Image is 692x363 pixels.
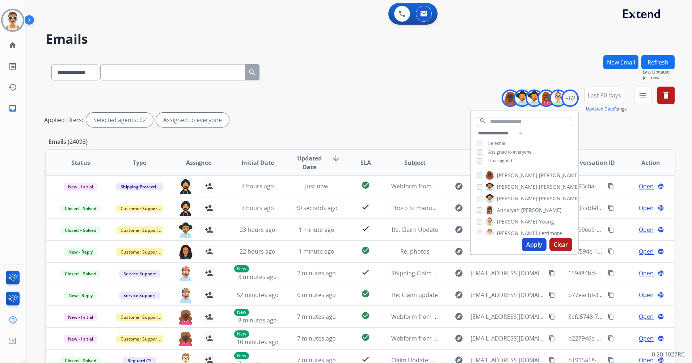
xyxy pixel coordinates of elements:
[237,338,279,346] span: 10 minutes ago
[46,137,90,146] p: Emails (24093)
[3,10,23,30] img: avatar
[471,312,545,321] span: [EMAIL_ADDRESS][DOMAIN_NAME]
[639,182,654,191] span: Open
[455,269,463,278] mat-icon: explore
[639,247,654,256] span: Open
[608,248,614,255] mat-icon: content_copy
[569,158,615,167] span: Conversation ID
[658,183,664,189] mat-icon: language
[234,330,249,338] p: New
[539,172,579,179] span: [PERSON_NAME]
[204,182,213,191] mat-icon: person_add
[133,158,146,167] span: Type
[549,270,555,276] mat-icon: content_copy
[392,291,438,299] span: Re: Claim update
[241,204,274,212] span: 7 hours ago
[608,183,614,189] mat-icon: content_copy
[643,69,675,75] span: Last Updated:
[64,335,97,343] span: New - Initial
[658,270,664,276] mat-icon: language
[64,248,97,256] span: New - Reply
[234,265,249,272] p: New
[588,94,621,97] span: Last 90 days
[178,331,193,346] img: agent-avatar
[116,335,163,343] span: Customer Support
[639,291,654,299] span: Open
[471,291,545,299] span: [EMAIL_ADDRESS][DOMAIN_NAME]
[178,244,193,259] img: agent-avatar
[178,288,193,303] img: agent-avatar
[549,313,555,320] mat-icon: content_copy
[116,313,163,321] span: Customer Support
[658,313,664,320] mat-icon: language
[71,158,90,167] span: Status
[639,312,654,321] span: Open
[391,204,467,212] span: Photo of manufacturers tag
[241,182,274,190] span: 7 hours ago
[585,87,624,104] button: Last 90 days
[568,291,675,299] span: b77eacbf-3ac7-4332-9f98-1f823847e5c6
[361,289,370,298] mat-icon: check_circle
[568,269,681,277] span: 159484bd-4586-4a5c-9c2b-47cdb97ee5b5
[119,270,160,278] span: Service Support
[497,206,520,214] span: Annalyah
[568,334,678,342] span: b227946e-6672-4fa1-be56-3a478aa5ef8d
[608,292,614,298] mat-icon: content_copy
[60,226,101,234] span: Closed – Solved
[391,313,555,321] span: Webform from [EMAIL_ADDRESS][DOMAIN_NAME] on [DATE]
[8,62,17,71] mat-icon: list_alt
[400,247,430,255] span: Re: photos
[361,333,370,342] mat-icon: check_circle
[549,292,555,298] mat-icon: content_copy
[549,335,555,342] mat-icon: content_copy
[641,55,675,69] button: Refresh
[608,335,614,342] mat-icon: content_copy
[391,182,555,190] span: Webform from [EMAIL_ADDRESS][DOMAIN_NAME] on [DATE]
[204,291,213,299] mat-icon: person_add
[360,158,371,167] span: SLA
[561,89,579,107] div: +62
[64,292,97,299] span: New - Reply
[297,291,336,299] span: 6 minutes ago
[586,106,614,112] button: Updated Date
[639,204,654,212] span: Open
[522,238,547,251] button: Apply
[638,91,647,100] mat-icon: menu
[8,41,17,50] mat-icon: home
[297,269,336,277] span: 2 minutes ago
[186,158,211,167] span: Assignee
[455,247,463,256] mat-icon: explore
[240,226,275,234] span: 23 hours ago
[238,316,277,324] span: 8 minutes ago
[549,238,572,251] button: Clear
[60,270,101,278] span: Closed – Solved
[299,247,334,255] span: 1 minute ago
[455,312,463,321] mat-icon: explore
[204,312,213,321] mat-icon: person_add
[361,246,370,255] mat-icon: check_circle
[608,270,614,276] mat-icon: content_copy
[204,269,213,278] mat-icon: person_add
[234,309,249,316] p: New
[455,182,463,191] mat-icon: explore
[8,83,17,92] mat-icon: history
[479,117,486,124] mat-icon: search
[639,225,654,234] span: Open
[488,149,532,155] span: Assigned to everyone
[488,158,512,164] span: Unassigned
[44,116,83,124] p: Applied filters:
[361,311,370,320] mat-icon: check_circle
[497,172,537,179] span: [PERSON_NAME]
[297,334,336,342] span: 7 minutes ago
[8,104,17,113] mat-icon: inbox
[204,247,213,256] mat-icon: person_add
[116,226,163,234] span: Customer Support
[455,204,463,212] mat-icon: explore
[248,68,257,77] mat-icon: search
[238,273,277,281] span: 3 minutes ago
[608,205,614,211] mat-icon: content_copy
[455,225,463,234] mat-icon: explore
[64,183,97,191] span: New - Initial
[658,292,664,298] mat-icon: language
[204,204,213,212] mat-icon: person_add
